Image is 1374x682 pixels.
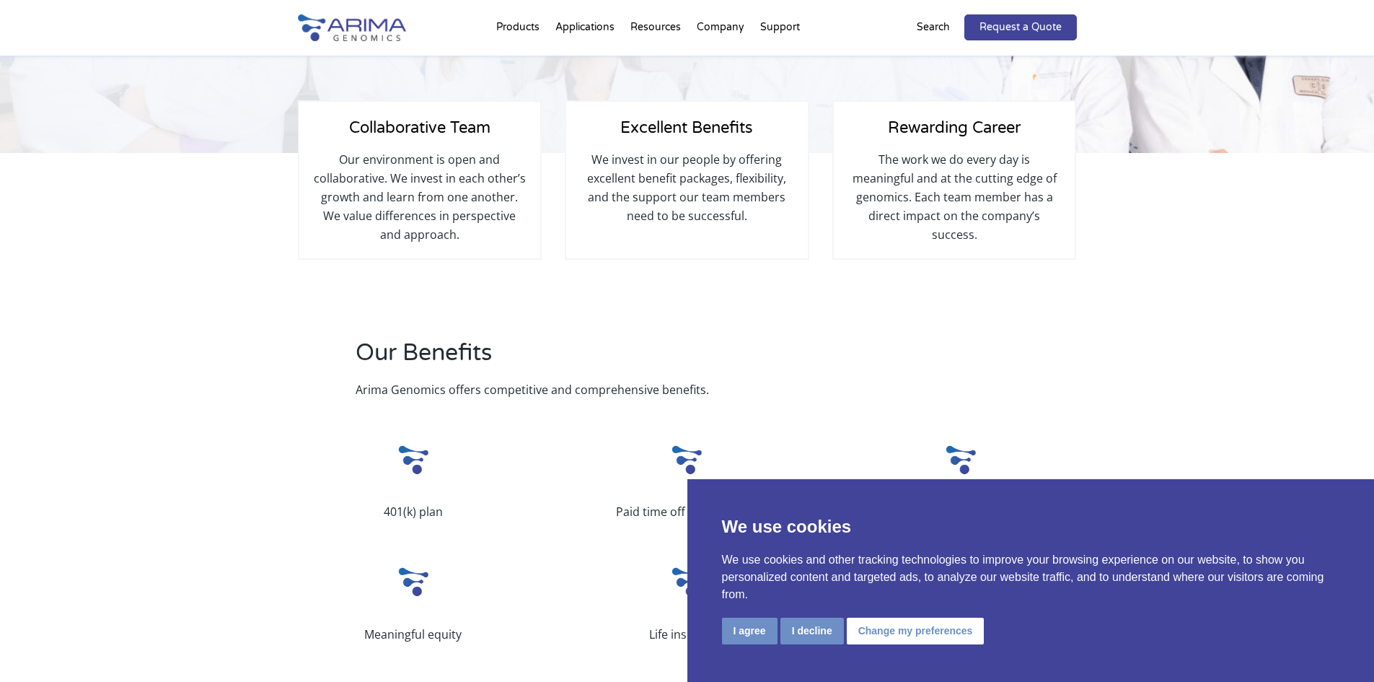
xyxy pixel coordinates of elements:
[571,502,802,521] p: Paid time off and holidays
[298,625,529,644] p: Meaningful equity
[964,14,1077,40] a: Request a Quote
[298,14,406,41] img: Arima-Genomics-logo
[392,560,435,603] img: Arima_Small_Logo
[392,438,435,481] img: Arima_Small_Logo
[356,337,871,380] h2: Our Benefits
[571,625,802,644] p: Life insurance
[298,502,529,521] p: 401(k) plan
[888,118,1021,137] span: Rewarding Career
[722,618,778,644] button: I agree
[665,438,708,481] img: Arima_Small_Logo
[722,514,1340,540] p: We use cookies
[847,618,985,644] button: Change my preferences
[349,118,490,137] span: Collaborative Team
[917,18,950,37] p: Search
[939,438,982,481] img: Arima_Small_Logo
[581,150,793,225] p: We invest in our people by offering excellent benefit packages, flexibility, and the support our ...
[780,618,844,644] button: I decline
[722,551,1340,603] p: We use cookies and other tracking technologies to improve your browsing experience on our website...
[848,150,1060,244] p: The work we do every day is meaningful and at the cutting edge of genomics. Each team member has ...
[665,560,708,603] img: Arima_Small_Logo
[356,380,871,399] p: Arima Genomics offers competitive and comprehensive benefits.
[620,118,753,137] span: Excellent Benefits
[314,150,526,244] p: Our environment is open and collaborative. We invest in each other’s growth and learn from one an...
